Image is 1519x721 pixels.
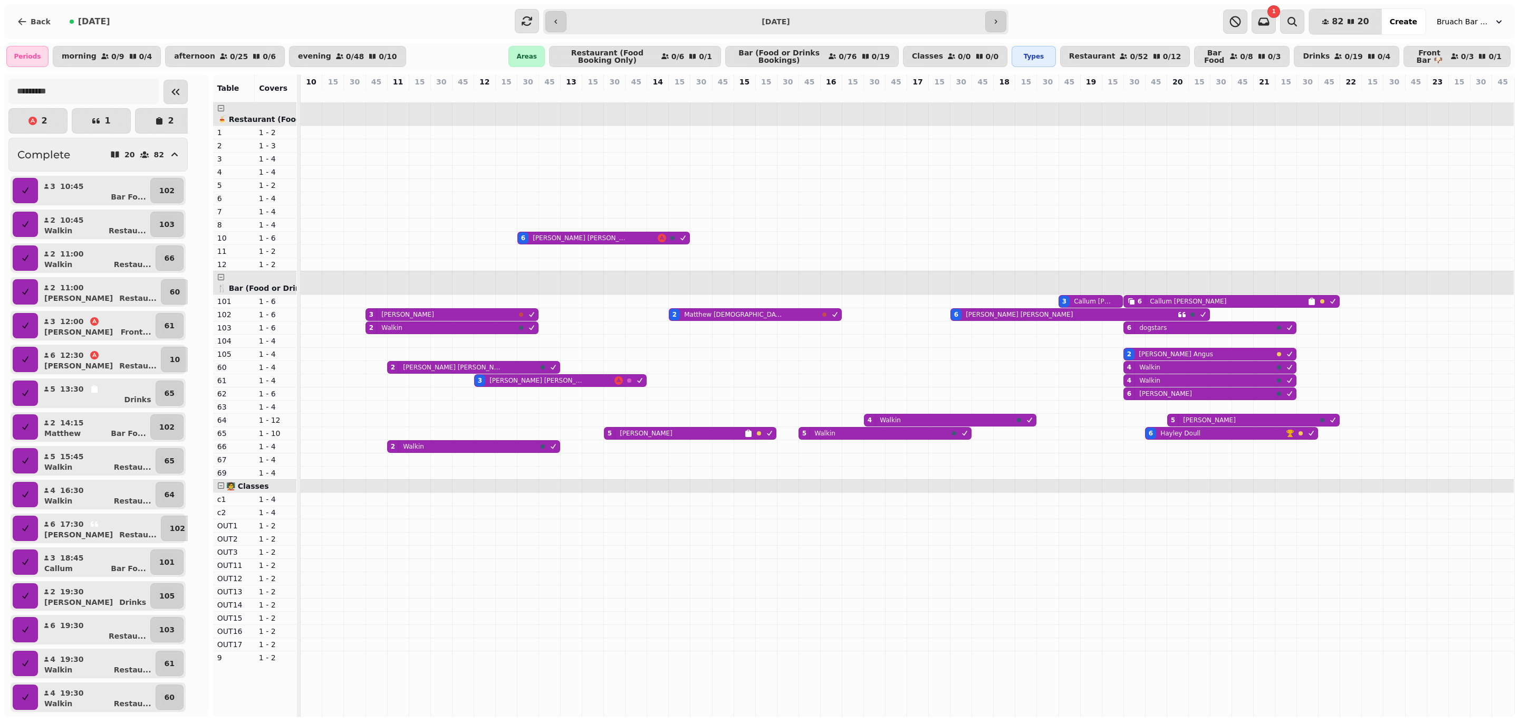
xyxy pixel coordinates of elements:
p: 102 [170,523,185,534]
button: 101 [150,549,184,575]
p: 14:15 [60,418,84,428]
span: Back [31,18,51,25]
p: Walkin [814,429,835,438]
p: 0 [502,89,511,100]
button: 214:15MatthewBar Fo... [40,414,148,440]
p: 0 [914,89,922,100]
p: 0 [1390,89,1398,100]
p: Walkin [44,259,72,270]
div: 6 [1138,297,1142,306]
button: Complete2082 [8,138,188,172]
p: 66 [165,253,175,263]
p: 2 [50,249,56,259]
p: 15 [328,77,338,87]
p: 13:30 [60,384,84,394]
p: Restau ... [114,259,151,270]
p: [PERSON_NAME] [1139,390,1192,398]
p: 0 [1347,89,1355,100]
p: 0 [870,89,879,100]
p: Bar Fo ... [111,428,146,439]
p: 0 [719,89,727,100]
p: 0 [978,89,987,100]
p: Walkin [381,324,402,332]
div: 6 [954,310,958,319]
button: 65 [156,381,184,406]
button: Restaurant (Food Booking Only)0/60/1 [549,46,721,67]
p: 30 [1389,77,1399,87]
p: [PERSON_NAME] [44,360,113,371]
p: 45 [458,77,468,87]
p: 15 [501,77,511,87]
p: Walkin [44,462,72,472]
div: 5 [608,429,612,438]
p: Matthew [44,428,81,439]
p: 45 [978,77,988,87]
p: 3 [50,316,56,327]
p: 0 [1368,89,1377,100]
p: 17:30 [60,519,84,529]
p: 30 [1302,77,1312,87]
p: 2 [41,117,47,125]
p: 22 [1346,77,1356,87]
p: 0 [1325,89,1333,100]
p: 0 [437,89,446,100]
button: [DATE] [61,9,119,34]
p: 45 [1324,77,1334,87]
p: 2 [50,215,56,225]
button: Bruach Bar & Restaurant [1430,12,1511,31]
button: Restaurant0/520/12 [1060,46,1190,67]
p: 0 [1238,89,1247,100]
p: 0 [805,89,814,100]
button: evening0/480/10 [289,46,406,67]
p: afternoon [174,52,215,61]
p: Classes [912,52,943,61]
p: 0 [1282,89,1290,100]
p: 0 [1022,89,1030,100]
span: Bruach Bar & Restaurant [1437,16,1489,27]
p: 30 [436,77,446,87]
p: Callum [PERSON_NAME] [1074,297,1114,306]
p: 30 [1476,77,1486,87]
p: 0 [1174,89,1182,100]
p: Restau ... [114,496,151,506]
p: 0 / 4 [139,53,152,60]
p: Restau ... [119,293,157,303]
p: 2 [50,282,56,293]
p: dogstars [1139,324,1167,332]
p: 0 / 3 [1268,53,1281,60]
p: 0 [1043,89,1052,100]
p: 2 [50,418,56,428]
button: 612:30[PERSON_NAME]Restau... [40,347,159,372]
p: 45 [804,77,814,87]
p: 23 [1433,77,1443,87]
p: 0 [416,89,424,100]
p: Restau ... [119,360,157,371]
div: 6 [1149,429,1153,438]
p: 10 [306,77,316,87]
p: 30 [350,77,360,87]
p: 0 [827,89,835,100]
p: 45 [718,77,728,87]
button: 102 [150,414,184,440]
button: 10 [161,347,189,372]
button: Classes0/00/0 [903,46,1007,67]
p: Restaurant (Food Booking Only) [558,49,657,64]
p: 0 / 9 [111,53,124,60]
button: Back [8,9,59,34]
p: 45 [371,77,381,87]
p: 0 / 19 [1344,53,1362,60]
button: 2 [8,108,68,134]
button: 211:00WalkinRestau... [40,245,153,271]
p: 0 [957,89,965,100]
p: 0 [675,89,684,100]
p: evening [298,52,331,61]
p: 12:00 [60,316,84,327]
p: 0 / 3 [1461,53,1474,60]
p: 0 [545,89,554,100]
button: 61 [156,313,184,338]
p: 0 / 10 [379,53,397,60]
p: Matthew [DEMOGRAPHIC_DATA] [684,310,784,319]
button: 310:45Bar Fo... [40,178,148,203]
p: 1 [104,117,110,125]
p: 2 [168,117,174,125]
